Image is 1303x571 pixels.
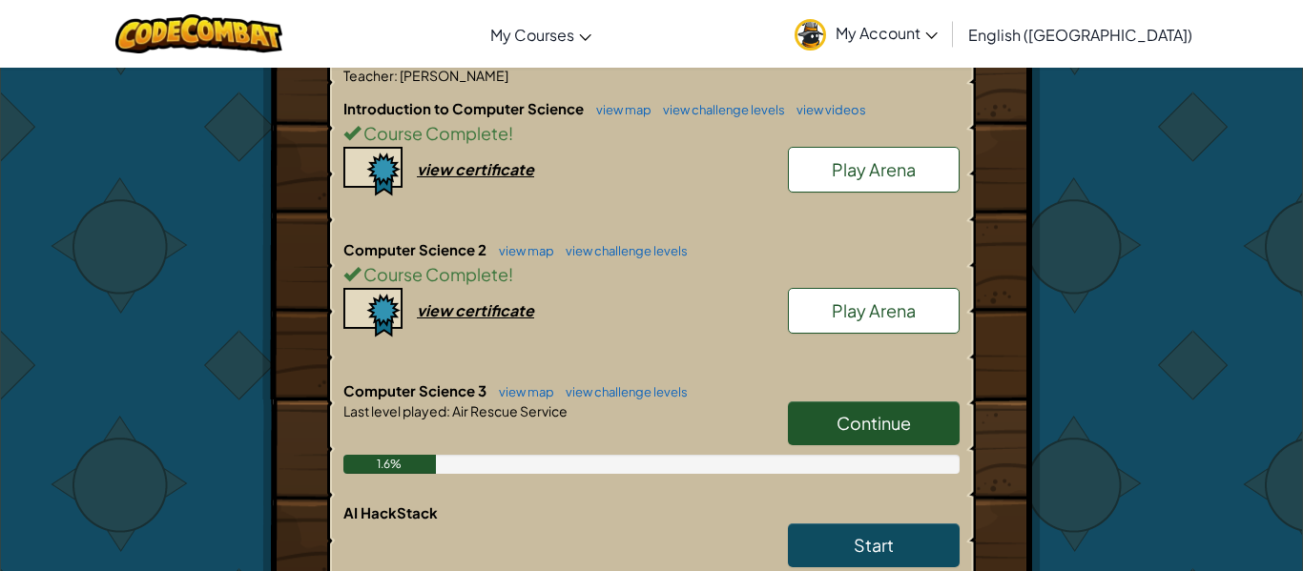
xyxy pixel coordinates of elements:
span: Start [854,534,894,556]
span: Continue [837,412,911,434]
div: view certificate [417,300,534,320]
a: My Account [785,4,947,64]
span: ! [508,122,513,144]
span: Computer Science 3 [343,381,489,399]
span: ! [508,263,513,285]
img: certificate-icon.png [343,147,403,196]
a: view videos [787,102,866,117]
a: English ([GEOGRAPHIC_DATA]) [959,9,1202,60]
span: Last level played [343,402,446,419]
a: view map [489,243,554,258]
span: [PERSON_NAME] [398,67,508,84]
span: : [394,67,398,84]
img: avatar [795,19,826,51]
span: Course Complete [361,263,508,285]
a: view challenge levels [556,243,688,258]
a: view challenge levels [556,384,688,399]
a: view challenge levels [653,102,785,117]
img: CodeCombat logo [115,14,282,53]
span: Teacher [343,67,394,84]
a: view certificate [343,159,534,179]
a: Start [788,523,960,567]
a: view map [587,102,651,117]
span: English ([GEOGRAPHIC_DATA]) [968,25,1192,45]
a: view map [489,384,554,399]
div: view certificate [417,159,534,179]
div: 1.6% [343,455,436,474]
span: Play Arena [832,299,916,321]
span: AI HackStack [343,503,438,521]
a: My Courses [481,9,601,60]
span: : [446,402,450,419]
span: Introduction to Computer Science [343,99,587,117]
img: certificate-icon.png [343,288,403,337]
span: Computer Science 2 [343,240,489,258]
span: My Courses [490,25,574,45]
span: My Account [836,23,938,43]
a: view certificate [343,300,534,320]
span: Course Complete [361,122,508,144]
span: Air Rescue Service [450,402,568,419]
span: Play Arena [832,158,916,180]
